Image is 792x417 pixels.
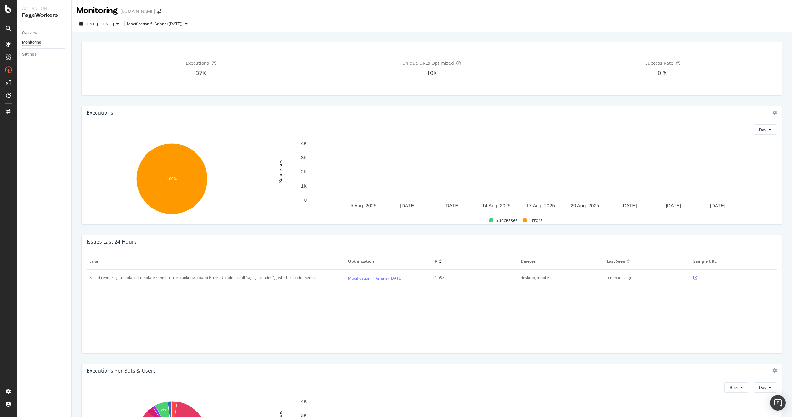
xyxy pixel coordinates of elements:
[89,258,341,264] span: Error
[521,275,594,281] div: desktop, mobile
[301,398,307,404] text: 4K
[301,183,307,189] text: 1K
[400,203,415,208] text: [DATE]
[607,275,680,281] div: 5 minutes ago
[22,39,41,46] div: Monitoring
[571,203,599,208] text: 20 Aug. 2025
[87,110,113,116] div: Executions
[427,69,437,77] span: 10K
[87,367,156,374] div: Executions per Bots & Users
[22,5,66,12] div: Activation
[730,385,738,390] span: Bots
[754,124,777,135] button: Day
[496,217,518,224] span: Successes
[301,155,307,160] text: 3K
[22,51,36,58] div: Settings
[167,177,177,181] text: 100%
[77,19,122,29] button: [DATE] - [DATE]
[22,51,67,58] a: Settings
[127,22,183,26] div: Modification fil Ariane ([DATE])
[607,258,625,264] span: Last seen
[304,197,307,203] text: 0
[759,385,766,390] span: Day
[348,275,404,282] a: Modification fil Ariane ([DATE])
[260,140,777,211] svg: A chart.
[157,9,161,14] div: arrow-right-arrow-left
[693,258,773,264] span: Sample URL
[402,60,454,66] span: Unique URLs Optimized
[482,203,510,208] text: 14 Aug. 2025
[87,140,257,219] svg: A chart.
[301,141,307,146] text: 4K
[120,8,155,15] div: [DOMAIN_NAME]
[521,258,600,264] span: Devices
[526,203,555,208] text: 17 Aug. 2025
[658,69,667,77] span: 0 %
[759,127,766,132] span: Day
[196,69,206,77] span: 37K
[22,30,37,36] div: Overview
[351,203,376,208] text: 5 Aug. 2025
[89,275,318,281] div: Failed rendering template: Template render error: (unknown path) Error: Unable to call `tags["inc...
[622,203,637,208] text: [DATE]
[301,169,307,174] text: 2K
[87,238,137,245] div: Issues Last 24 Hours
[770,395,786,411] div: Open Intercom Messenger
[666,203,681,208] text: [DATE]
[161,407,166,412] text: 6%
[710,203,725,208] text: [DATE]
[348,258,427,264] span: Optimization
[85,21,114,27] span: [DATE] - [DATE]
[22,12,66,19] div: PageWorkers
[724,382,748,393] button: Bots
[435,275,507,281] div: 1,598
[186,60,209,66] span: Executions
[22,39,67,46] a: Monitoring
[77,5,118,16] div: Monitoring
[645,60,673,66] span: Success Rate
[529,217,543,224] span: Errors
[22,30,67,36] a: Overview
[754,382,777,393] button: Day
[445,203,460,208] text: [DATE]
[435,258,437,264] span: #
[127,19,190,29] button: Modification fil Ariane ([DATE])
[278,160,283,183] text: Successes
